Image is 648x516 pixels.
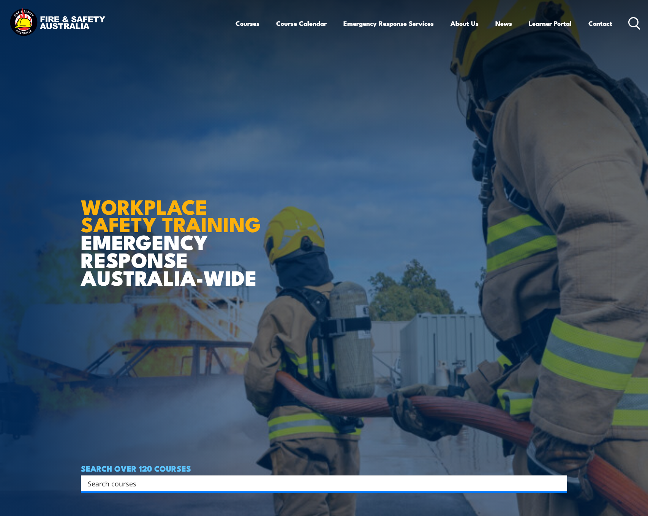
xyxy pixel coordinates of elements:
[81,464,567,472] h4: SEARCH OVER 120 COURSES
[81,190,261,239] strong: WORKPLACE SAFETY TRAINING
[81,178,267,286] h1: EMERGENCY RESPONSE AUSTRALIA-WIDE
[554,478,564,489] button: Search magnifier button
[88,478,550,489] input: Search input
[529,13,572,33] a: Learner Portal
[495,13,512,33] a: News
[588,13,612,33] a: Contact
[450,13,479,33] a: About Us
[276,13,327,33] a: Course Calendar
[343,13,434,33] a: Emergency Response Services
[89,478,552,489] form: Search form
[235,13,259,33] a: Courses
